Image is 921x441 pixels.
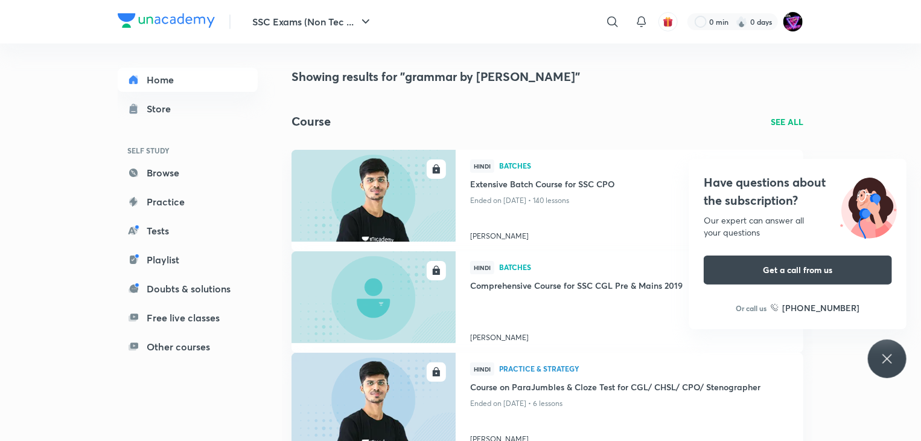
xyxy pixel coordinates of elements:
[470,362,494,376] span: Hindi
[704,173,892,210] h4: Have questions about the subscription?
[704,214,892,239] div: Our expert can answer all your questions
[736,303,767,314] p: Or call us
[292,68,803,86] h4: Showing results for "grammar by [PERSON_NAME]"
[499,365,789,373] a: Practice & Strategy
[118,335,258,359] a: Other courses
[118,248,258,272] a: Playlist
[499,263,789,272] a: Batches
[118,13,215,28] img: Company Logo
[658,12,678,31] button: avatar
[118,219,258,243] a: Tests
[499,162,789,170] a: Batches
[292,251,456,353] a: new-thumbnail
[118,161,258,185] a: Browse
[771,115,803,128] a: SEE ALL
[147,101,178,116] div: Store
[663,16,674,27] img: avatar
[830,173,907,239] img: ttu_illustration_new.svg
[499,365,789,372] span: Practice & Strategy
[118,140,258,161] h6: SELF STUDY
[470,226,789,242] a: [PERSON_NAME]
[783,11,803,32] img: do everything gaming yt
[470,381,789,396] a: Course on ParaJumbles & Cloze Test for CGL/ CHSL/ CPO/ Stenographer
[499,162,789,169] span: Batches
[783,301,860,314] h6: [PHONE_NUMBER]
[118,306,258,330] a: Free live classes
[470,279,789,294] a: Comprehensive Course for SSC CGL Pre & Mains 2019
[118,277,258,301] a: Doubts & solutions
[704,256,892,285] button: Get a call from us
[292,112,331,130] h2: Course
[118,13,215,31] a: Company Logo
[290,250,457,344] img: new-thumbnail
[771,301,860,314] a: [PHONE_NUMBER]
[470,396,789,411] p: Ended on [DATE] • 6 lessons
[470,261,494,274] span: Hindi
[499,263,789,271] span: Batches
[292,150,456,251] a: new-thumbnail
[736,16,748,28] img: streak
[245,10,380,34] button: SSC Exams (Non Tec ...
[470,327,789,343] a: [PERSON_NAME]
[118,190,258,214] a: Practice
[470,159,494,173] span: Hindi
[470,178,789,193] a: Extensive Batch Course for SSC CPO
[290,149,457,242] img: new-thumbnail
[118,97,258,121] a: Store
[118,68,258,92] a: Home
[470,193,789,208] p: Ended on [DATE] • 140 lessons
